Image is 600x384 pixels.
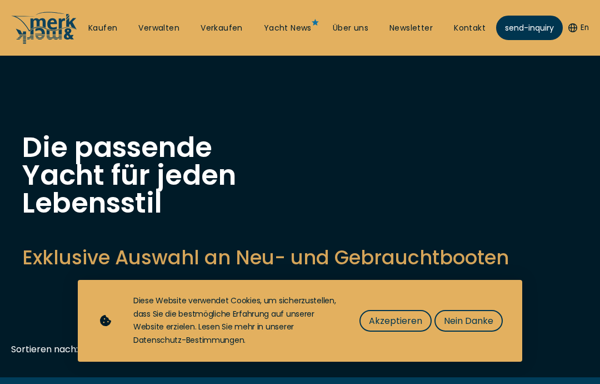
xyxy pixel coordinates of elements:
[359,310,432,332] button: Akzeptieren
[88,23,117,34] a: Kaufen
[454,23,486,34] a: Kontakt
[434,310,503,332] button: Nein Danke
[264,23,312,34] a: Yacht News
[138,23,179,34] a: Verwalten
[568,22,589,33] button: En
[505,22,554,34] span: send-inquiry
[11,342,167,356] div: Sortieren nach: Baujahr aufsteigend
[22,244,578,271] h2: Exklusive Auswahl an Neu- und Gebrauchtbooten
[333,23,368,34] a: Über uns
[496,16,563,40] a: send-inquiry
[201,23,243,34] a: Verkaufen
[133,334,244,346] a: Datenschutz-Bestimmungen
[133,294,337,347] div: Diese Website verwendet Cookies, um sicherzustellen, dass Sie die bestmögliche Erfahrung auf unse...
[22,134,244,217] h1: Die passende Yacht für jeden Lebensstil
[389,23,433,34] a: Newsletter
[369,314,422,328] span: Akzeptieren
[444,314,493,328] span: Nein Danke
